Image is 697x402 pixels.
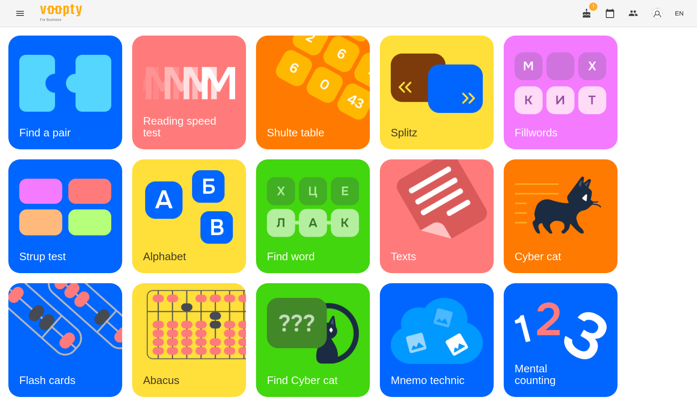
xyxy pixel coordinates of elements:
[391,374,464,387] h3: Mnemo technic
[256,36,370,149] a: Shulte tableShulte table
[267,294,359,368] img: Find Cyber cat
[391,250,416,263] h3: Texts
[256,159,370,273] a: Find wordFind word
[8,159,122,273] a: Strup testStrup test
[132,36,246,149] a: Reading speed testReading speed test
[132,159,246,273] a: AlphabetAlphabet
[267,126,324,139] h3: Shulte table
[10,3,30,23] button: Menu
[589,3,597,11] span: 1
[143,170,235,244] img: Alphabet
[504,283,618,397] a: Mental countingMental counting
[256,36,380,149] img: Shulte table
[380,159,494,273] a: TextsTexts
[380,36,494,149] a: SplitzSplitz
[515,170,607,244] img: Cyber cat
[675,9,684,18] span: EN
[515,46,607,120] img: Fillwords
[267,170,359,244] img: Find word
[391,126,418,139] h3: Splitz
[380,283,494,397] a: Mnemo technicMnemo technic
[19,126,71,139] h3: Find a pair
[515,250,561,263] h3: Cyber cat
[8,283,133,397] img: Flash cards
[267,374,338,387] h3: Find Cyber cat
[515,362,556,386] h3: Mental counting
[380,159,504,273] img: Texts
[8,36,122,149] a: Find a pairFind a pair
[515,126,558,139] h3: Fillwords
[515,294,607,368] img: Mental counting
[143,250,186,263] h3: Alphabet
[391,46,483,120] img: Splitz
[504,159,618,273] a: Cyber catCyber cat
[19,170,111,244] img: Strup test
[504,36,618,149] a: FillwordsFillwords
[651,8,663,19] img: avatar_s.png
[256,283,370,397] a: Find Cyber catFind Cyber cat
[132,283,256,397] img: Abacus
[19,374,75,387] h3: Flash cards
[671,5,687,21] button: EN
[391,294,483,368] img: Mnemo technic
[40,17,82,23] span: For Business
[132,283,246,397] a: AbacusAbacus
[19,250,66,263] h3: Strup test
[143,46,235,120] img: Reading speed test
[40,4,82,16] img: Voopty Logo
[143,374,179,387] h3: Abacus
[19,46,111,120] img: Find a pair
[143,115,219,138] h3: Reading speed test
[8,283,122,397] a: Flash cardsFlash cards
[267,250,315,263] h3: Find word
